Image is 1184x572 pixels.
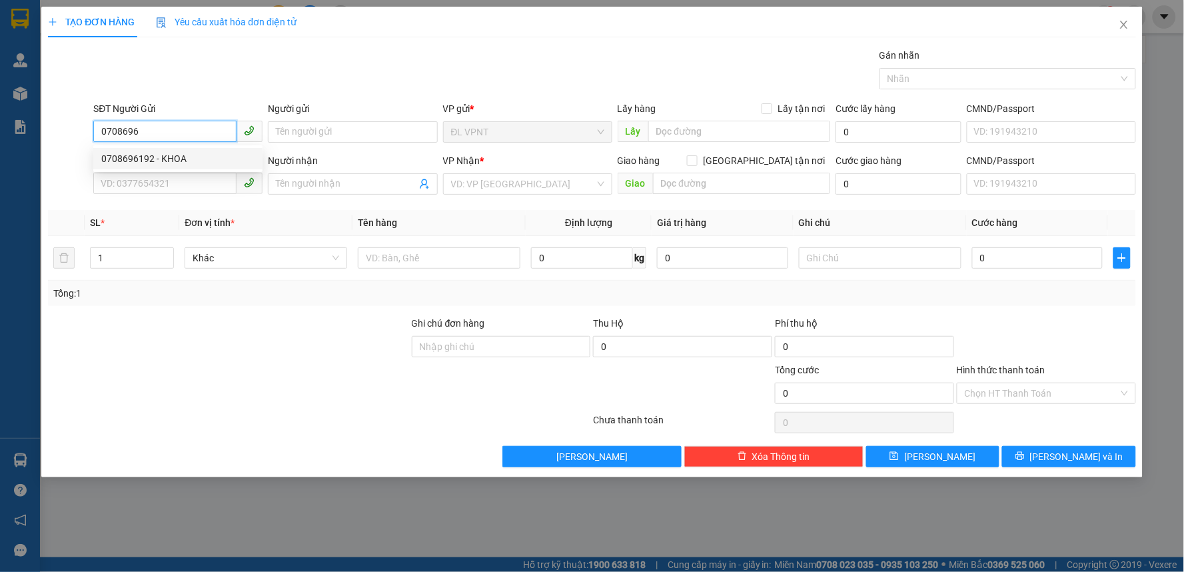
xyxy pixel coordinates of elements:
[648,121,831,142] input: Dọc đường
[593,318,624,329] span: Thu Hộ
[618,155,660,166] span: Giao hàng
[90,217,101,228] span: SL
[17,98,76,171] li: [STREET_ADDRESS][PERSON_NAME]
[772,101,830,116] span: Lấy tận nơi
[53,247,75,269] button: delete
[412,318,485,329] label: Ghi chú đơn hàng
[53,286,457,301] div: Tổng: 1
[1105,7,1143,44] button: Close
[451,122,604,142] span: ĐL VPNT
[836,173,961,195] input: Cước giao hàng
[1002,446,1136,467] button: printer[PERSON_NAME] và In
[156,17,296,27] span: Yêu cầu xuất hóa đơn điện tử
[1030,449,1123,464] span: [PERSON_NAME] và In
[836,103,895,114] label: Cước lấy hàng
[889,451,899,462] span: save
[1113,247,1130,269] button: plus
[684,446,864,467] button: deleteXóa Thông tin
[443,101,612,116] div: VP gửi
[244,177,255,188] span: phone
[358,217,397,228] span: Tên hàng
[775,365,819,375] span: Tổng cước
[880,50,920,61] label: Gán nhãn
[775,316,954,336] div: Phí thu hộ
[752,449,810,464] span: Xóa Thông tin
[268,153,437,168] div: Người nhận
[1119,19,1129,30] span: close
[48,17,135,27] span: TẠO ĐƠN HÀNG
[738,451,747,462] span: delete
[657,247,788,269] input: 0
[698,153,830,168] span: [GEOGRAPHIC_DATA] tận nơi
[101,151,255,166] div: 0708696192 - KHOA
[93,148,263,169] div: 0708696192 - KHOA
[836,155,901,166] label: Cước giao hàng
[836,121,961,143] input: Cước lấy hàng
[967,101,1136,116] div: CMND/Passport
[592,413,774,436] div: Chưa thanh toán
[93,101,263,116] div: SĐT Người Gửi
[268,101,437,116] div: Người gửi
[156,17,167,28] img: icon
[1015,451,1025,462] span: printer
[412,336,591,357] input: Ghi chú đơn hàng
[419,179,430,189] span: user-add
[657,217,706,228] span: Giá trị hàng
[244,125,255,136] span: phone
[618,103,656,114] span: Lấy hàng
[866,446,1000,467] button: save[PERSON_NAME]
[48,17,57,27] span: plus
[794,210,967,236] th: Ghi chú
[556,449,628,464] span: [PERSON_NAME]
[972,217,1018,228] span: Cước hàng
[443,155,480,166] span: VP Nhận
[653,173,831,194] input: Dọc đường
[799,247,961,269] input: Ghi Chú
[1114,253,1129,263] span: plus
[618,121,648,142] span: Lấy
[185,217,235,228] span: Đơn vị tính
[904,449,975,464] span: [PERSON_NAME]
[17,9,69,95] b: Phúc An Express
[565,217,612,228] span: Định lượng
[967,153,1136,168] div: CMND/Passport
[502,446,682,467] button: [PERSON_NAME]
[358,247,520,269] input: VD: Bàn, Ghế
[957,365,1045,375] label: Hình thức thanh toán
[633,247,646,269] span: kg
[618,173,653,194] span: Giao
[193,248,339,268] span: Khác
